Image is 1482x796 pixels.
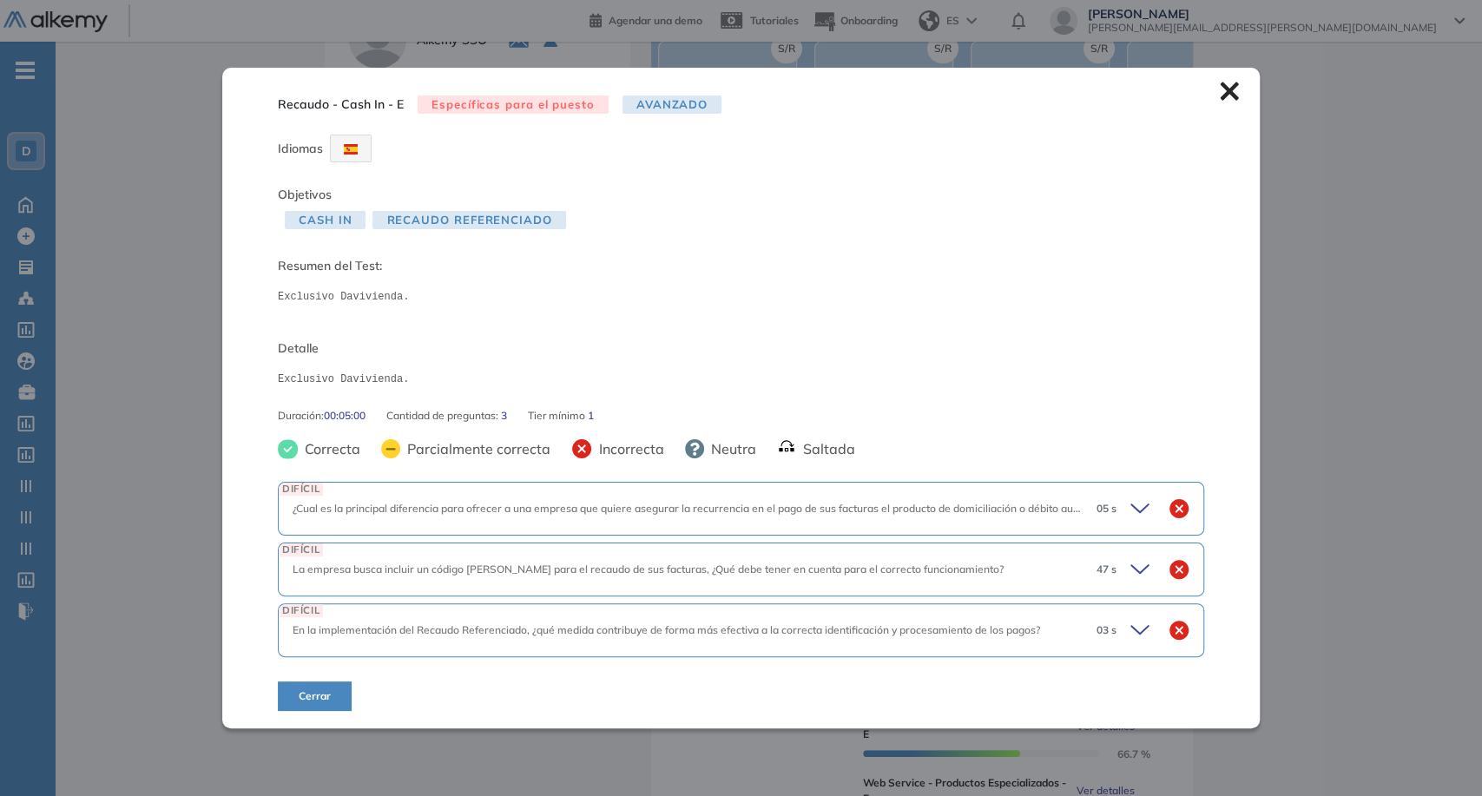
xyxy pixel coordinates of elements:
[324,408,366,424] span: 00:05:00
[1097,622,1116,638] span: 03 s
[501,408,507,424] span: 3
[278,681,352,711] button: Cerrar
[278,408,324,424] span: Duración :
[278,339,1204,358] span: Detalle
[279,483,323,496] span: DIFÍCIL
[588,408,594,424] span: 1
[1097,562,1116,577] span: 47 s
[796,438,855,459] span: Saltada
[622,95,721,114] span: Avanzado
[278,95,404,114] span: Recaudo - Cash In - E
[344,144,358,155] img: ESP
[278,141,323,156] span: Idiomas
[278,289,1204,305] pre: Exclusivo Davivienda.
[372,211,565,229] span: Recaudo Referenciado
[293,502,1120,515] span: ¿Cual es la principal diferencia para ofrecer a una empresa que quiere asegurar la recurrencia en...
[386,408,501,424] span: Cantidad de preguntas:
[279,543,323,556] span: DIFÍCIL
[293,623,1040,636] span: En la implementación del Recaudo Referenciado, ¿qué medida contribuye de forma más efectiva a la ...
[298,438,360,459] span: Correcta
[278,187,332,202] span: Objetivos
[285,211,366,229] span: Cash In
[418,95,609,114] span: Específicas para el puesto
[1097,501,1116,516] span: 05 s
[293,562,1004,576] span: La empresa busca incluir un código [PERSON_NAME] para el recaudo de sus facturas, ¿Qué debe tener...
[278,372,1204,387] pre: Exclusivo Davivienda.
[704,438,756,459] span: Neutra
[400,438,550,459] span: Parcialmente correcta
[279,604,323,617] span: DIFÍCIL
[528,408,588,424] span: Tier mínimo
[278,257,1204,275] span: Resumen del Test:
[592,438,664,459] span: Incorrecta
[299,688,331,704] span: Cerrar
